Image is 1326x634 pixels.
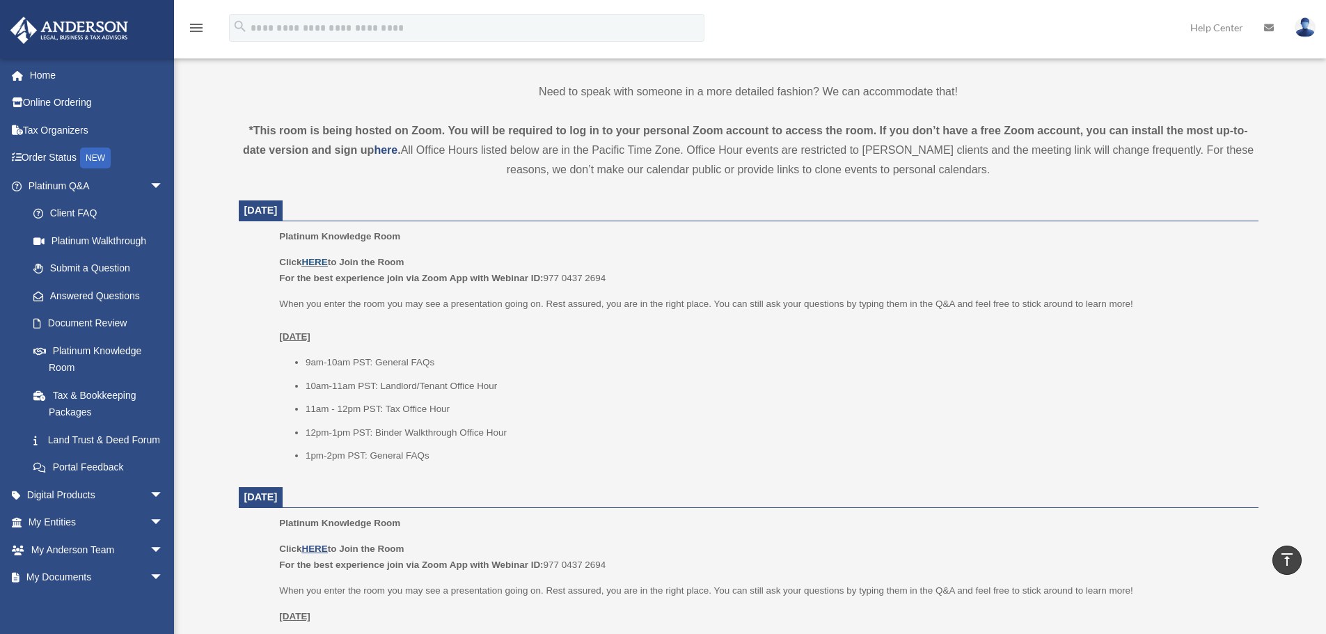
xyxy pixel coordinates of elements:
div: All Office Hours listed below are in the Pacific Time Zone. Office Hour events are restricted to ... [239,121,1258,180]
p: When you enter the room you may see a presentation going on. Rest assured, you are in the right p... [279,583,1248,599]
strong: . [397,144,400,156]
a: here [374,144,397,156]
li: 12pm-1pm PST: Binder Walkthrough Office Hour [306,425,1249,441]
strong: *This room is being hosted on Zoom. You will be required to log in to your personal Zoom account ... [243,125,1248,156]
a: Home [10,61,184,89]
a: Answered Questions [19,282,184,310]
span: Platinum Knowledge Room [279,231,400,241]
a: My Entitiesarrow_drop_down [10,509,184,537]
span: [DATE] [244,205,278,216]
p: When you enter the room you may see a presentation going on. Rest assured, you are in the right p... [279,296,1248,345]
p: 977 0437 2694 [279,541,1248,573]
a: My Documentsarrow_drop_down [10,564,184,592]
a: My Anderson Teamarrow_drop_down [10,536,184,564]
span: [DATE] [244,491,278,502]
a: Tax Organizers [10,116,184,144]
span: arrow_drop_down [150,481,177,509]
img: User Pic [1295,17,1316,38]
b: Click to Join the Room [279,257,404,267]
span: arrow_drop_down [150,536,177,564]
a: Platinum Q&Aarrow_drop_down [10,172,184,200]
p: Need to speak with someone in a more detailed fashion? We can accommodate that! [239,82,1258,102]
b: For the best experience join via Zoom App with Webinar ID: [279,273,543,283]
a: Online Ordering [10,89,184,117]
i: vertical_align_top [1279,551,1295,568]
p: 977 0437 2694 [279,254,1248,287]
li: 1pm-2pm PST: General FAQs [306,447,1249,464]
a: Land Trust & Deed Forum [19,426,184,454]
li: 11am - 12pm PST: Tax Office Hour [306,401,1249,418]
a: Order StatusNEW [10,144,184,173]
span: arrow_drop_down [150,172,177,200]
b: Click to Join the Room [279,544,404,554]
a: Submit a Question [19,255,184,283]
a: Tax & Bookkeeping Packages [19,381,184,426]
a: HERE [301,544,327,554]
a: Digital Productsarrow_drop_down [10,481,184,509]
b: For the best experience join via Zoom App with Webinar ID: [279,560,543,570]
a: vertical_align_top [1272,546,1302,575]
li: 9am-10am PST: General FAQs [306,354,1249,371]
a: Portal Feedback [19,454,184,482]
i: menu [188,19,205,36]
a: Document Review [19,310,184,338]
div: NEW [80,148,111,168]
span: Platinum Knowledge Room [279,518,400,528]
u: [DATE] [279,331,310,342]
u: [DATE] [279,611,310,621]
a: HERE [301,257,327,267]
img: Anderson Advisors Platinum Portal [6,17,132,44]
a: Client FAQ [19,200,184,228]
i: search [232,19,248,34]
a: Platinum Knowledge Room [19,337,177,381]
li: 10am-11am PST: Landlord/Tenant Office Hour [306,378,1249,395]
a: menu [188,24,205,36]
span: arrow_drop_down [150,509,177,537]
a: Platinum Walkthrough [19,227,184,255]
span: arrow_drop_down [150,564,177,592]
